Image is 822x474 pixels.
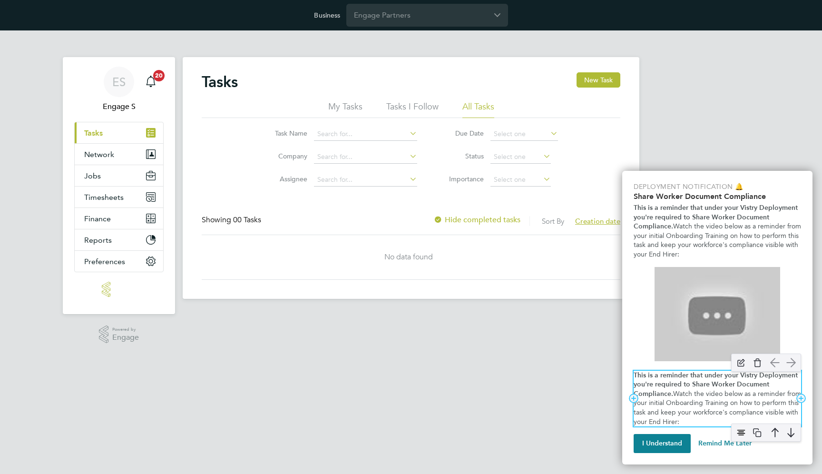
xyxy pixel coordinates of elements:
[75,122,163,143] a: Tasks
[63,57,175,314] nav: Main navigation
[634,390,803,426] span: Watch the video below as a reminder from your initial Onboarding Training on how to perform this ...
[328,101,362,118] li: My Tasks
[75,251,163,272] button: Preferences
[768,425,782,440] img: arrow-up.svg
[202,252,616,262] div: No data found
[74,101,164,112] span: Engage S
[734,425,748,440] img: align-center.svg
[462,101,494,118] li: All Tasks
[634,182,801,192] p: Deployment Notification 🔔
[75,144,163,165] button: Network
[264,129,307,138] label: Task Name
[622,171,812,464] div: Platform Back Online
[634,267,801,361] iframe: Managing & Automating Global Compliance Documents for Workers
[233,215,261,225] span: 00 Tasks
[102,282,136,297] img: engage-logo-retina.png
[153,70,165,81] span: 20
[784,355,798,370] img: arrow-right.svg
[634,371,800,398] strong: This is a reminder that under your Vistry Deployment you're required to Share Worker Document Com...
[75,187,163,207] button: Timesheets
[490,173,551,187] input: Select one
[634,192,801,201] h2: Share Worker Document Compliance
[490,150,551,164] input: Select one
[750,425,764,440] img: copy-icon.svg
[314,128,417,141] input: Search for...
[734,355,748,370] img: edit-icon.svg
[634,222,803,258] span: Watch the video below as a reminder from your initial Onboarding Training on how to perform this ...
[75,165,163,186] button: Jobs
[84,236,112,245] span: Reports
[441,152,484,160] label: Status
[202,215,263,225] div: Showing
[575,217,620,226] span: Creation date
[84,214,111,223] span: Finance
[441,129,484,138] label: Due Date
[784,425,798,440] img: arrow-down.svg
[634,204,800,230] strong: This is a reminder that under your Vistry Deployment you're required to Share Worker Document Com...
[386,101,439,118] li: Tasks I Follow
[264,152,307,160] label: Company
[84,150,114,159] span: Network
[768,355,782,370] img: arrow-left.svg
[264,175,307,183] label: Assignee
[99,326,139,344] a: Powered byEngage
[577,72,620,88] button: New Task
[314,150,417,164] input: Search for...
[634,434,691,453] button: I Understand
[112,326,139,334] span: Powered by
[84,193,124,202] span: Timesheets
[84,171,101,180] span: Jobs
[202,72,238,91] h2: Tasks
[84,257,125,266] span: Preferences
[750,355,764,370] img: delete-icon.svg
[84,128,103,138] span: Tasks
[112,76,126,88] span: ES
[697,434,753,453] button: Remind Me Later
[74,67,164,112] a: ESEngage S
[314,173,417,187] input: Search for...
[490,128,558,141] input: Select one
[75,208,163,229] button: Finance
[74,282,164,297] a: Go to home page
[75,229,163,250] button: Reports
[112,334,139,342] span: Engage
[542,217,564,226] label: Sort By
[433,215,520,225] label: Hide completed tasks
[441,175,484,183] label: Importance
[141,67,160,97] a: 20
